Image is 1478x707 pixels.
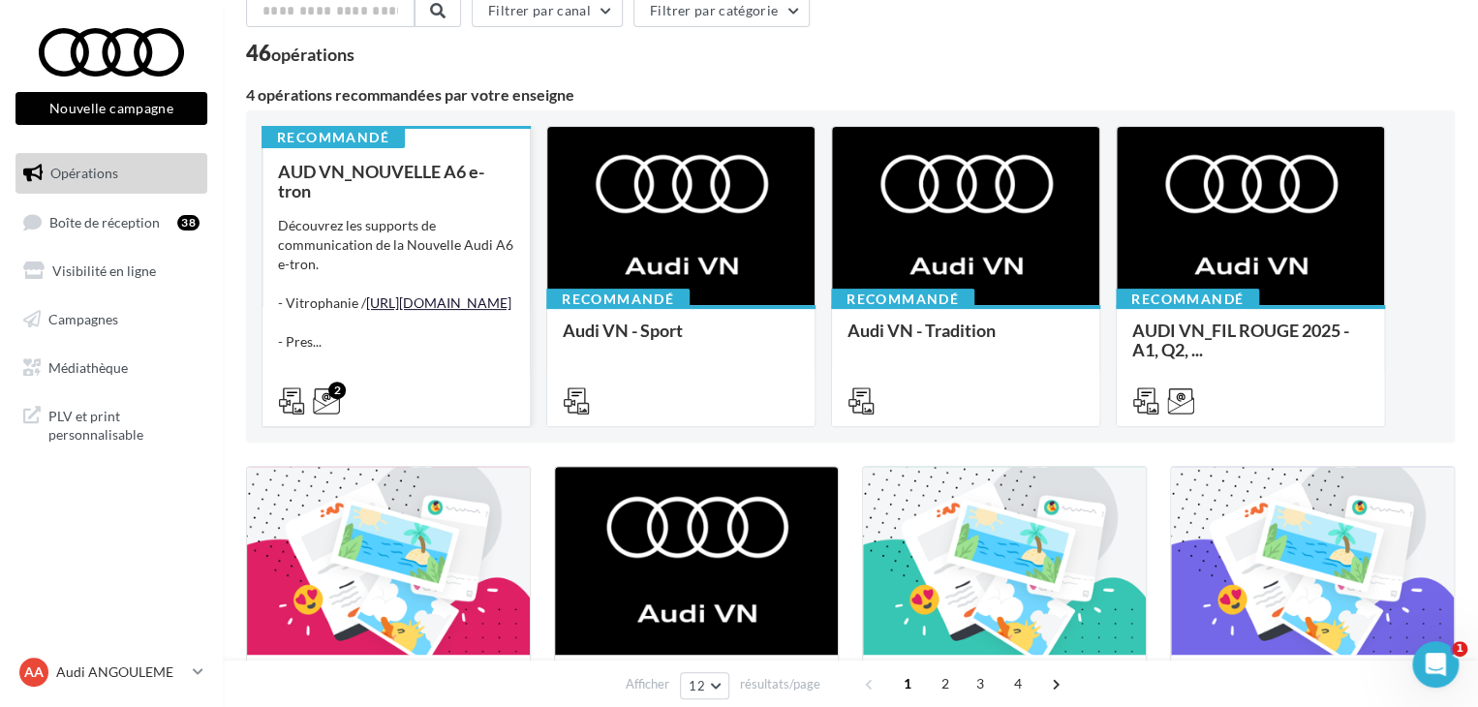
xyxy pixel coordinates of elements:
p: Audi ANGOULEME [56,662,185,682]
a: Médiathèque [12,348,211,388]
span: AA [24,662,44,682]
span: PLV et print personnalisable [48,403,200,445]
div: Recommandé [546,289,690,310]
div: Découvrez les supports de communication de la Nouvelle Audi A6 e-tron. - Vitrophanie / - Pres... [278,216,514,352]
span: 1 [892,668,923,699]
span: Visibilité en ligne [52,262,156,279]
a: Boîte de réception38 [12,201,211,243]
button: 12 [680,672,729,699]
div: Recommandé [262,127,405,148]
span: Boîte de réception [49,213,160,230]
div: opérations [271,46,354,63]
span: Campagnes [48,311,118,327]
div: 38 [177,215,200,231]
span: AUD VN_NOUVELLE A6 e-tron [278,161,484,201]
a: AA Audi ANGOULEME [15,654,207,691]
span: Audi VN - Sport [563,320,683,341]
a: Opérations [12,153,211,194]
div: 2 [328,382,346,399]
span: 12 [689,678,705,693]
div: 4 opérations recommandées par votre enseigne [246,87,1455,103]
div: Recommandé [831,289,974,310]
span: 1 [1452,641,1467,657]
span: Audi VN - Tradition [847,320,996,341]
a: Campagnes [12,299,211,340]
span: Médiathèque [48,358,128,375]
span: résultats/page [740,675,820,693]
span: Afficher [626,675,669,693]
span: 2 [930,668,961,699]
iframe: Intercom live chat [1412,641,1459,688]
a: [URL][DOMAIN_NAME] [366,294,511,311]
span: Opérations [50,165,118,181]
a: PLV et print personnalisable [12,395,211,452]
div: Recommandé [1116,289,1259,310]
button: Nouvelle campagne [15,92,207,125]
span: 4 [1002,668,1033,699]
a: Visibilité en ligne [12,251,211,292]
div: 46 [246,43,354,64]
span: AUDI VN_FIL ROUGE 2025 - A1, Q2, ... [1132,320,1349,360]
span: 3 [965,668,996,699]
